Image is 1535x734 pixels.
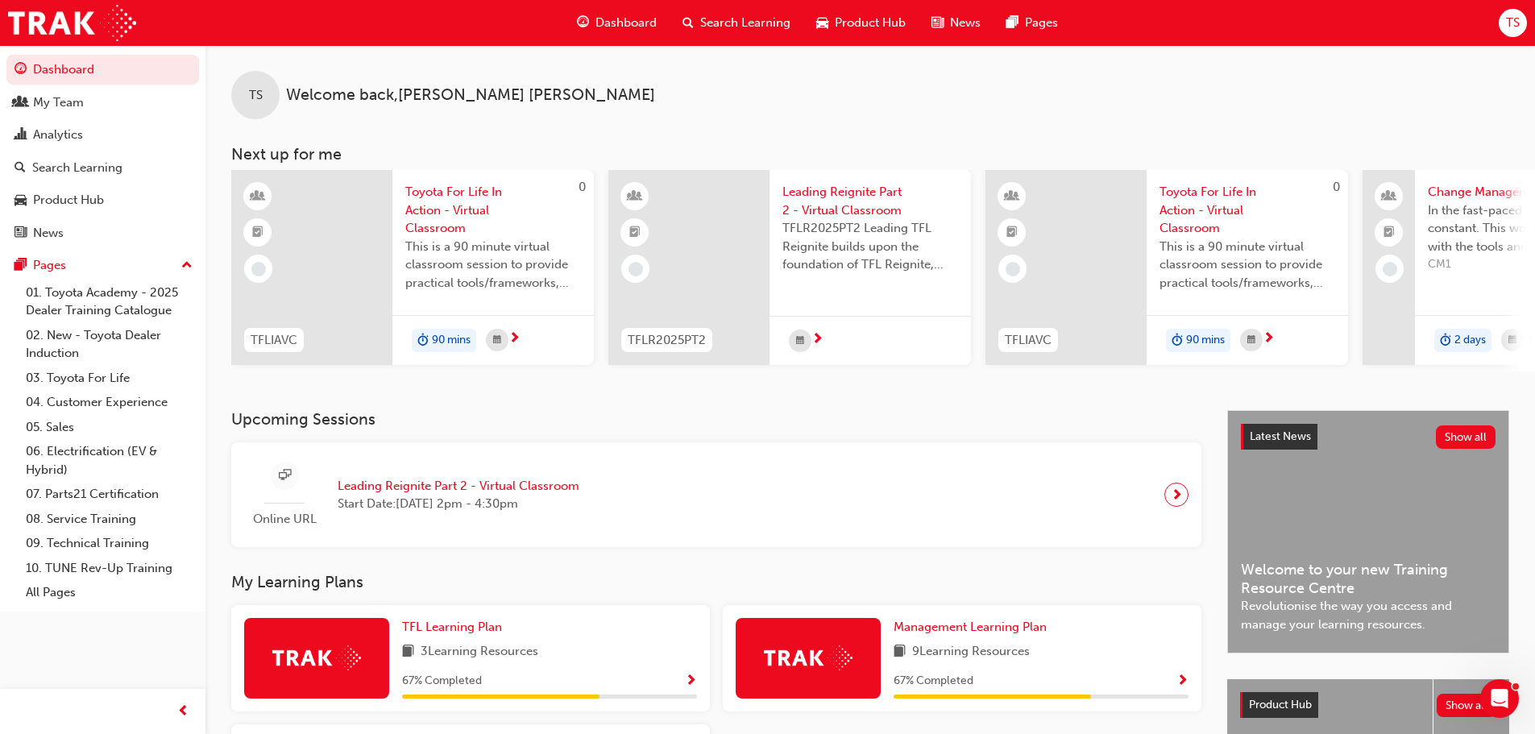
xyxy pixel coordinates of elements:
[402,618,508,637] a: TFL Learning Plan
[1160,238,1335,292] span: This is a 90 minute virtual classroom session to provide practical tools/frameworks, behaviours a...
[579,180,586,194] span: 0
[6,52,199,251] button: DashboardMy TeamAnalyticsSearch LearningProduct HubNews
[682,13,694,33] span: search-icon
[177,702,189,722] span: prev-icon
[670,6,803,39] a: search-iconSearch Learning
[577,13,589,33] span: guage-icon
[32,159,122,177] div: Search Learning
[6,251,199,280] button: Pages
[6,88,199,118] a: My Team
[417,330,429,351] span: duration-icon
[244,510,325,529] span: Online URL
[1005,331,1052,350] span: TFLIAVC
[1384,222,1395,243] span: booktick-icon
[19,390,199,415] a: 04. Customer Experience
[894,672,973,690] span: 67 % Completed
[251,262,266,276] span: learningRecordVerb_NONE-icon
[782,219,958,274] span: TFLR2025PT2 Leading TFL Reignite builds upon the foundation of TFL Reignite, reaffirming our comm...
[338,495,579,513] span: Start Date: [DATE] 2pm - 4:30pm
[33,126,83,144] div: Analytics
[19,366,199,391] a: 03. Toyota For Life
[685,671,697,691] button: Show Progress
[1384,186,1395,207] span: people-icon
[33,256,66,275] div: Pages
[608,170,971,365] a: TFLR2025PT2Leading Reignite Part 2 - Virtual ClassroomTFLR2025PT2 Leading TFL Reignite builds upo...
[231,573,1201,591] h3: My Learning Plans
[19,415,199,440] a: 05. Sales
[19,482,199,507] a: 07. Parts21 Certification
[1333,180,1340,194] span: 0
[1383,262,1397,276] span: learningRecordVerb_NONE-icon
[1263,332,1275,346] span: next-icon
[1249,698,1312,711] span: Product Hub
[6,185,199,215] a: Product Hub
[33,224,64,243] div: News
[1160,183,1335,238] span: Toyota For Life In Action - Virtual Classroom
[994,6,1071,39] a: pages-iconPages
[782,183,958,219] span: Leading Reignite Part 2 - Virtual Classroom
[1454,331,1486,350] span: 2 days
[1176,671,1189,691] button: Show Progress
[402,642,414,662] span: book-icon
[6,55,199,85] a: Dashboard
[816,13,828,33] span: car-icon
[1480,679,1519,718] iframe: Intercom live chat
[6,120,199,150] a: Analytics
[244,455,1189,535] a: Online URLLeading Reignite Part 2 - Virtual ClassroomStart Date:[DATE] 2pm - 4:30pm
[1250,429,1311,443] span: Latest News
[493,330,501,350] span: calendar-icon
[421,642,538,662] span: 3 Learning Resources
[1186,331,1225,350] span: 90 mins
[950,14,981,32] span: News
[1499,9,1527,37] button: TS
[1440,330,1451,351] span: duration-icon
[629,222,641,243] span: booktick-icon
[1176,674,1189,689] span: Show Progress
[181,255,193,276] span: up-icon
[19,280,199,323] a: 01. Toyota Academy - 2025 Dealer Training Catalogue
[629,186,641,207] span: learningResourceType_INSTRUCTOR_LED-icon
[1506,14,1520,32] span: TS
[1025,14,1058,32] span: Pages
[835,14,906,32] span: Product Hub
[919,6,994,39] a: news-iconNews
[33,93,84,112] div: My Team
[19,556,199,581] a: 10. TUNE Rev-Up Training
[402,672,482,690] span: 67 % Completed
[279,466,291,486] span: sessionType_ONLINE_URL-icon
[15,226,27,241] span: news-icon
[1508,330,1516,350] span: calendar-icon
[19,580,199,605] a: All Pages
[1006,13,1018,33] span: pages-icon
[15,63,27,77] span: guage-icon
[1006,262,1020,276] span: learningRecordVerb_NONE-icon
[405,183,581,238] span: Toyota For Life In Action - Virtual Classroom
[1240,692,1496,718] a: Product HubShow all
[19,323,199,366] a: 02. New - Toyota Dealer Induction
[628,331,706,350] span: TFLR2025PT2
[19,531,199,556] a: 09. Technical Training
[15,96,27,110] span: people-icon
[1227,410,1509,653] a: Latest NewsShow allWelcome to your new Training Resource CentreRevolutionise the way you access a...
[432,331,471,350] span: 90 mins
[931,13,944,33] span: news-icon
[1437,694,1497,717] button: Show all
[205,145,1535,164] h3: Next up for me
[33,191,104,209] div: Product Hub
[1241,424,1496,450] a: Latest NewsShow all
[1436,425,1496,449] button: Show all
[796,331,804,351] span: calendar-icon
[894,620,1047,634] span: Management Learning Plan
[1171,483,1183,506] span: next-icon
[8,5,136,41] a: Trak
[1006,222,1018,243] span: booktick-icon
[564,6,670,39] a: guage-iconDashboard
[894,642,906,662] span: book-icon
[764,645,853,670] img: Trak
[251,331,297,350] span: TFLIAVC
[1172,330,1183,351] span: duration-icon
[402,620,502,634] span: TFL Learning Plan
[338,477,579,496] span: Leading Reignite Part 2 - Virtual Classroom
[231,170,594,365] a: 0TFLIAVCToyota For Life In Action - Virtual ClassroomThis is a 90 minute virtual classroom sessio...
